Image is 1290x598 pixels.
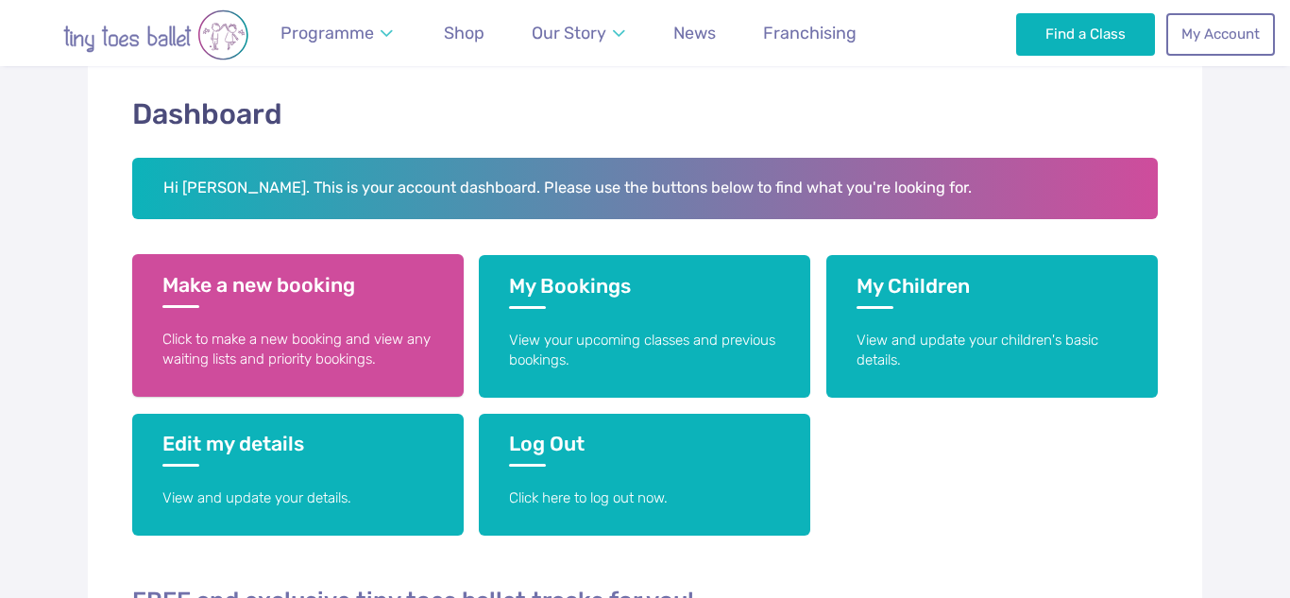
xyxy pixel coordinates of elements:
[673,23,716,43] span: News
[132,158,1158,220] h2: Hi [PERSON_NAME]. This is your account dashboard. Please use the buttons below to find what you'r...
[132,254,464,397] a: Make a new booking Click to make a new booking and view any waiting lists and priority bookings.
[509,432,780,467] h3: Log Out
[532,23,606,43] span: Our Story
[523,12,635,55] a: Our Story
[162,432,433,467] h3: Edit my details
[162,330,433,370] p: Click to make a new booking and view any waiting lists and priority bookings.
[1166,13,1274,55] a: My Account
[435,12,493,55] a: Shop
[132,414,464,536] a: Edit my details View and update your details.
[763,23,857,43] span: Franchising
[755,12,865,55] a: Franchising
[479,414,810,536] a: Log Out Click here to log out now.
[826,255,1158,398] a: My Children View and update your children's basic details.
[857,274,1128,309] h3: My Children
[444,23,484,43] span: Shop
[24,9,288,60] img: tiny toes ballet
[509,274,780,309] h3: My Bookings
[1016,13,1155,55] a: Find a Class
[479,255,810,398] a: My Bookings View your upcoming classes and previous bookings.
[665,12,724,55] a: News
[162,488,433,508] p: View and update your details.
[272,12,402,55] a: Programme
[857,331,1128,371] p: View and update your children's basic details.
[280,23,374,43] span: Programme
[162,273,433,308] h3: Make a new booking
[509,488,780,508] p: Click here to log out now.
[132,94,1158,135] h1: Dashboard
[509,331,780,371] p: View your upcoming classes and previous bookings.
